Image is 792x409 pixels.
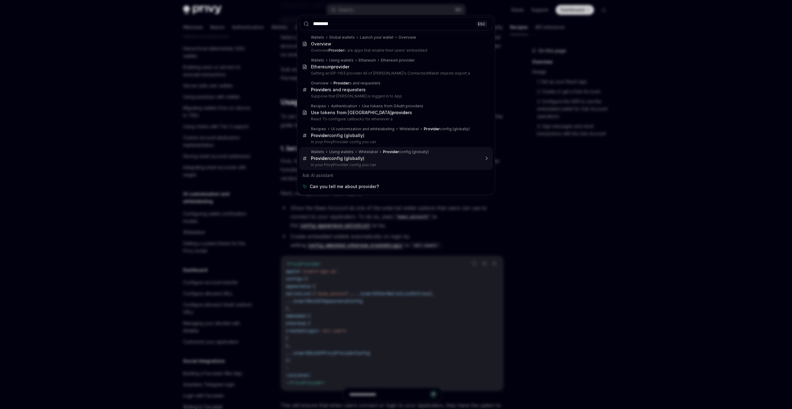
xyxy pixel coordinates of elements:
p: Suppose that [PERSON_NAME] is logged in to App [311,94,480,99]
p: Overview s are apps that enable their users' embedded [311,48,480,53]
div: Wallets [311,149,324,154]
b: Provider [311,133,329,138]
div: Overview [311,41,331,47]
div: Recipes [311,127,326,131]
div: s and requesters [311,87,366,93]
b: Provider [334,81,350,85]
b: Provider [329,48,344,53]
div: Overview [311,81,329,86]
div: Global wallets [329,35,355,40]
p: React To configure callbacks for whenever a [311,117,480,122]
div: Ethereum [359,58,376,63]
p: Getting an EIP-1193 provider All of [PERSON_NAME]'s ConnectedWallet objects export a [311,71,480,76]
b: Provider [311,156,329,161]
b: provider [392,110,410,115]
div: Ethereum [311,64,349,70]
b: Provider [424,127,440,131]
div: Whitelabel [359,149,378,154]
div: Whitelabel [399,127,419,131]
div: Use tokens from OAuth providers [362,104,423,109]
div: Using wallets [329,58,354,63]
div: config (globally) [383,149,429,154]
b: provider [331,64,349,69]
div: UI customization and whitelabeling [331,127,394,131]
p: In your PrivyProvider config you can [311,140,480,144]
div: Recipes [311,104,326,109]
div: config (globally) [311,156,364,161]
span: Can you tell me about provider? [310,183,379,190]
div: config (globally) [311,133,364,138]
div: s and requesters [334,81,381,86]
p: In your PrivyProvider config you can [311,162,480,167]
div: Wallets [311,58,324,63]
div: Ask AI assistant [299,170,493,181]
div: ESC [476,20,487,27]
div: Launch your wallet [360,35,394,40]
div: Use tokens from [GEOGRAPHIC_DATA] s [311,110,412,115]
div: config (globally) [424,127,470,131]
div: Using wallets [329,149,354,154]
b: Provider [311,87,329,92]
div: Wallets [311,35,324,40]
div: Authentication [331,104,357,109]
div: Overview [398,35,416,40]
b: Provider [383,149,399,154]
div: Ethereum provider [381,58,415,63]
